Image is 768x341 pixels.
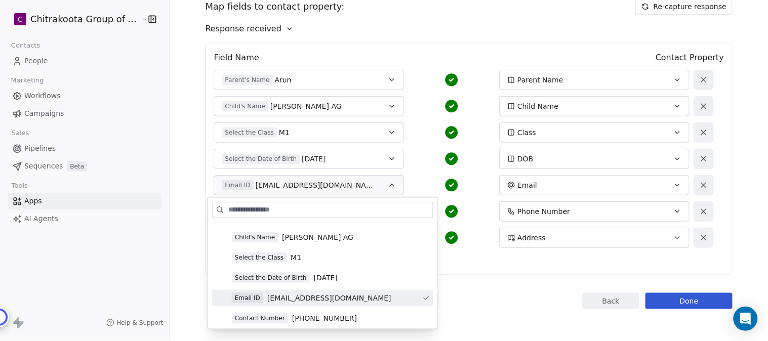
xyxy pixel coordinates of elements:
[275,75,292,85] span: Arun
[8,105,161,122] a: Campaigns
[517,101,558,111] span: Child Name
[232,273,310,283] span: Select the Date of Birth
[24,56,48,66] span: People
[30,13,139,26] span: Chitrakoota Group of Institutions
[12,11,134,28] button: CChitrakoota Group of Institutions
[517,75,563,85] span: Parent Name
[282,232,353,242] span: [PERSON_NAME] AG
[645,293,733,309] button: Done
[8,158,161,175] a: SequencesBeta
[222,180,253,190] span: Email ID
[517,154,533,164] span: DOB
[24,91,61,101] span: Workflows
[291,252,301,263] span: M1
[8,53,161,69] a: People
[517,127,536,138] span: Class
[287,212,303,222] span: Arun
[8,193,161,209] a: Apps
[302,154,326,164] span: [DATE]
[7,38,45,53] span: Contacts
[67,161,87,172] span: Beta
[232,212,282,222] span: Parent’s Name
[582,293,639,309] button: Back
[270,101,342,111] span: [PERSON_NAME] AG
[214,52,259,64] span: Field Name
[314,273,338,283] span: [DATE]
[256,180,379,190] span: [EMAIL_ADDRESS][DOMAIN_NAME]
[8,140,161,157] a: Pipelines
[222,101,268,111] span: Child's Name
[116,319,163,327] span: Help & Support
[8,88,161,104] a: Workflows
[222,75,272,85] span: Parent’s Name
[517,233,546,243] span: Address
[7,125,33,141] span: Sales
[232,252,287,263] span: Select the Class
[106,319,163,327] a: Help & Support
[205,23,281,35] span: Response received
[24,196,42,206] span: Apps
[279,127,290,138] span: M1
[7,178,32,193] span: Tools
[232,313,288,323] span: Contact Number
[7,73,48,88] span: Marketing
[24,214,58,224] span: AI Agents
[24,108,64,119] span: Campaigns
[734,307,758,331] div: Open Intercom Messenger
[267,293,391,303] span: [EMAIL_ADDRESS][DOMAIN_NAME]
[24,143,56,154] span: Pipelines
[517,180,537,190] span: Email
[222,127,276,138] span: Select the Class
[24,161,63,172] span: Sequences
[18,14,23,24] span: C
[232,293,263,303] span: Email ID
[656,52,724,64] span: Contact Property
[517,206,570,217] span: Phone Number
[8,210,161,227] a: AI Agents
[232,232,278,242] span: Child's Name
[292,313,357,323] span: [PHONE_NUMBER]
[222,154,300,164] span: Select the Date of Birth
